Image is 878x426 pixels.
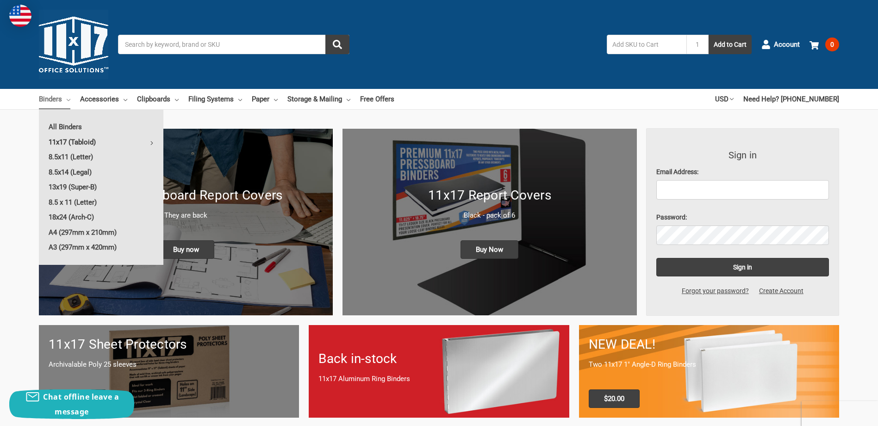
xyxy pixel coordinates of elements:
a: 8.5 x 11 (Letter) [39,195,163,210]
p: Black - pack of 6 [352,210,627,221]
a: Filing Systems [188,89,242,109]
a: Paper [252,89,278,109]
a: Storage & Mailing [287,89,350,109]
img: New 11x17 Pressboard Binders [39,129,333,315]
a: A4 (297mm x 210mm) [39,225,163,240]
a: Free Offers [360,89,394,109]
h1: 11x17 Report Covers [352,186,627,205]
p: They are back [49,210,323,221]
h1: NEW DEAL! [589,335,829,354]
img: duty and tax information for United States [9,5,31,27]
p: Two 11x17 1" Angle-D Ring Binders [589,359,829,370]
a: Clipboards [137,89,179,109]
h3: Sign in [656,148,829,162]
a: All Binders [39,119,163,134]
input: Search by keyword, brand or SKU [118,35,349,54]
button: Chat offline leave a message [9,389,134,419]
a: 8.5x14 (Legal) [39,165,163,180]
span: $20.00 [589,389,640,408]
a: USD [715,89,734,109]
a: Accessories [80,89,127,109]
h1: 11x17 Sheet Protectors [49,335,289,354]
h1: Back in-stock [318,349,559,369]
label: Email Address: [656,167,829,177]
a: Back in-stock 11x17 Aluminum Ring Binders [309,325,569,417]
p: Archivalable Poly 25 sleeves [49,359,289,370]
img: 11x17 Report Covers [342,129,636,315]
img: 11x17.com [39,10,108,79]
h1: 11x17 Pressboard Report Covers [49,186,323,205]
iframe: Google Customer Reviews [802,401,878,426]
a: 11x17 Binder 2-pack only $20.00 NEW DEAL! Two 11x17 1" Angle-D Ring Binders $20.00 [579,325,839,417]
a: Account [761,32,800,56]
a: A3 (297mm x 420mm) [39,240,163,255]
p: 11x17 Aluminum Ring Binders [318,374,559,384]
a: 13x19 (Super-B) [39,180,163,194]
input: Add SKU to Cart [607,35,686,54]
a: 11x17 (Tabloid) [39,135,163,150]
label: Password: [656,213,829,222]
a: Need Help? [PHONE_NUMBER] [743,89,839,109]
a: Binders [39,89,70,109]
a: 18x24 (Arch-C) [39,210,163,225]
a: Create Account [754,286,809,296]
span: Buy Now [461,240,518,259]
input: Sign in [656,258,829,276]
button: Add to Cart [709,35,752,54]
a: 11x17 sheet protectors 11x17 Sheet Protectors Archivalable Poly 25 sleeves Buy Now [39,325,299,417]
a: 0 [810,32,839,56]
a: New 11x17 Pressboard Binders 11x17 Pressboard Report Covers They are back Buy now [39,129,333,315]
span: 0 [825,38,839,51]
span: Account [774,39,800,50]
a: 8.5x11 (Letter) [39,150,163,164]
a: Forgot your password? [677,286,754,296]
span: Chat offline leave a message [43,392,119,417]
a: 11x17 Report Covers 11x17 Report Covers Black - pack of 6 Buy Now [342,129,636,315]
span: Buy now [158,240,214,259]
